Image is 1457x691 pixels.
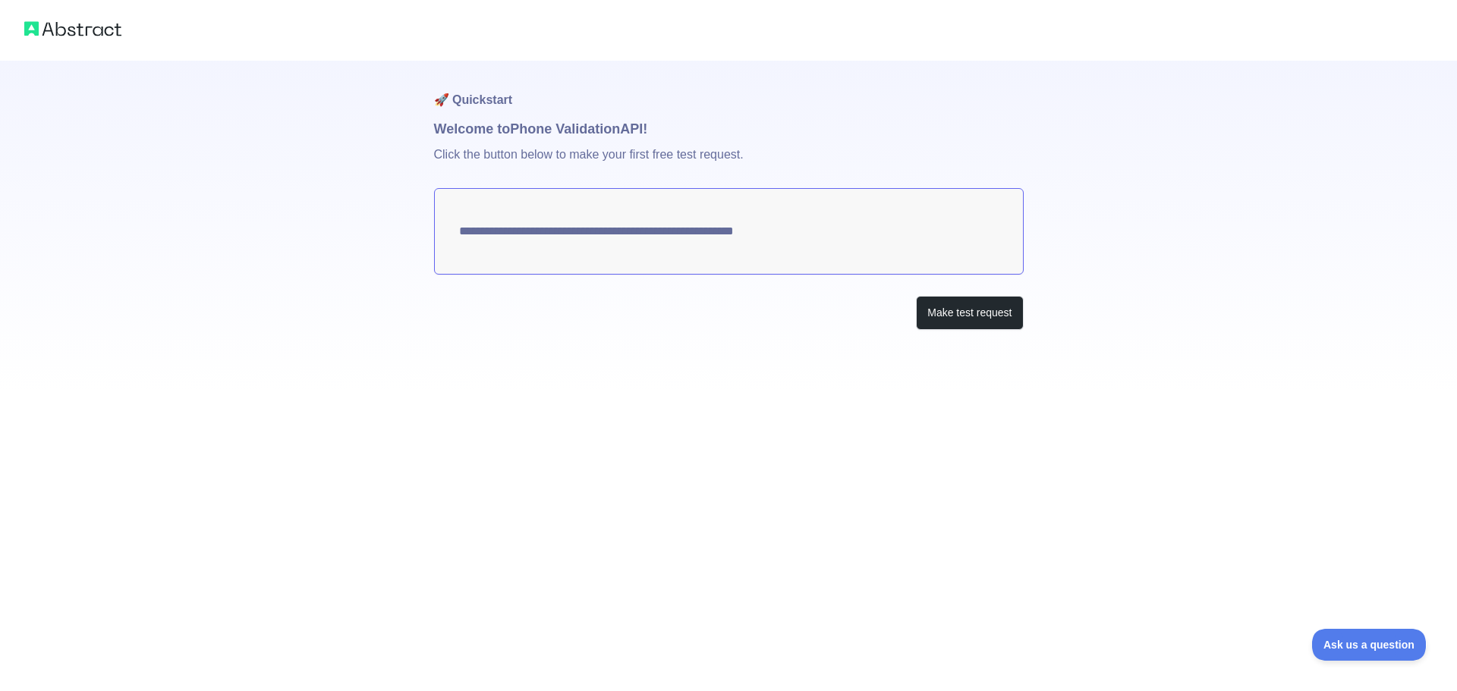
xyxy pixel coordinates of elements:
img: Abstract logo [24,18,121,39]
button: Make test request [916,296,1023,330]
p: Click the button below to make your first free test request. [434,140,1024,188]
h1: 🚀 Quickstart [434,61,1024,118]
h1: Welcome to Phone Validation API! [434,118,1024,140]
iframe: Toggle Customer Support [1312,629,1427,661]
